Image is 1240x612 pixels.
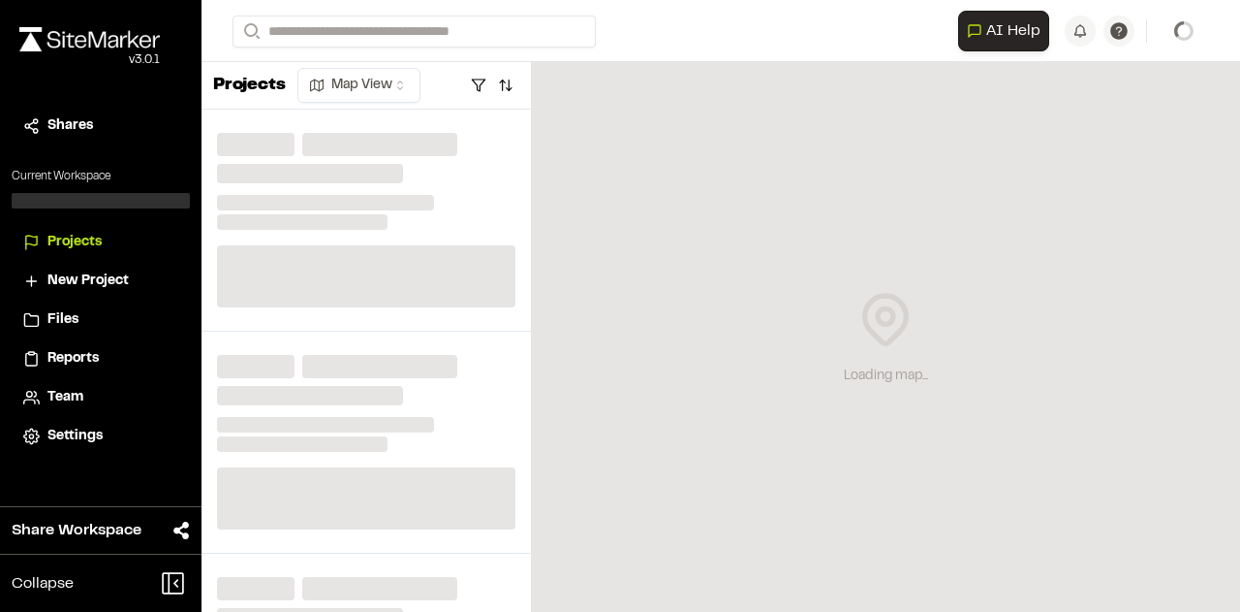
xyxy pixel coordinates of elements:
[958,11,1049,51] button: Open AI Assistant
[213,73,286,99] p: Projects
[23,387,178,408] a: Team
[23,309,178,331] a: Files
[47,348,99,370] span: Reports
[47,115,93,137] span: Shares
[986,19,1040,43] span: AI Help
[958,11,1057,51] div: Open AI Assistant
[23,348,178,370] a: Reports
[47,271,129,292] span: New Project
[19,51,160,69] div: Oh geez...please don't...
[47,387,83,408] span: Team
[844,366,928,387] div: Loading map...
[232,16,267,48] button: Search
[47,309,78,331] span: Files
[12,168,190,185] p: Current Workspace
[12,519,141,542] span: Share Workspace
[23,115,178,137] a: Shares
[47,232,102,253] span: Projects
[23,232,178,253] a: Projects
[23,426,178,447] a: Settings
[12,572,74,596] span: Collapse
[23,271,178,292] a: New Project
[47,426,103,447] span: Settings
[19,27,160,51] img: rebrand.png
